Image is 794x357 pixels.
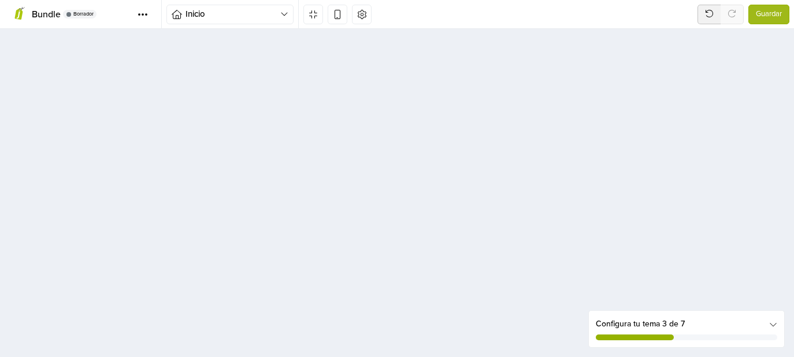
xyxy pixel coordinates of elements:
button: Inicio [166,5,294,24]
span: Guardar [756,9,782,20]
div: Configura tu tema 3 de 7 [589,311,784,347]
span: Bundle [32,9,61,20]
span: Inicio [185,8,280,21]
button: Guardar [748,5,789,24]
div: Configura tu tema 3 de 7 [596,318,777,330]
span: Borrador [73,12,94,17]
